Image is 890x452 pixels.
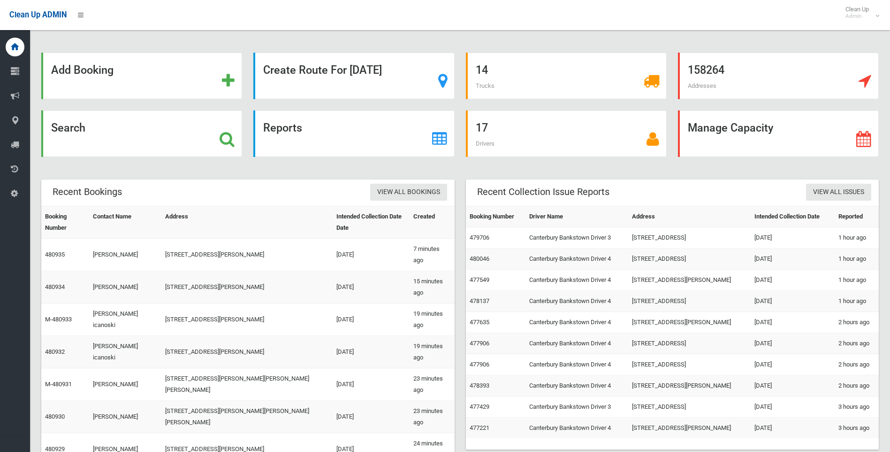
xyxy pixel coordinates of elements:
td: [DATE] [751,270,834,291]
a: 477906 [470,340,489,347]
a: 477549 [470,276,489,283]
header: Recent Collection Issue Reports [466,183,621,201]
small: Admin [845,13,869,20]
a: 477906 [470,361,489,368]
td: [STREET_ADDRESS][PERSON_NAME] [628,375,751,397]
strong: Add Booking [51,63,114,77]
td: 3 hours ago [835,397,879,418]
td: [PERSON_NAME] icanoski [89,304,161,336]
td: [STREET_ADDRESS][PERSON_NAME][PERSON_NAME][PERSON_NAME] [161,368,333,401]
td: 1 hour ago [835,291,879,312]
td: [STREET_ADDRESS][PERSON_NAME] [628,312,751,333]
td: [DATE] [751,397,834,418]
td: [STREET_ADDRESS][PERSON_NAME] [628,418,751,439]
strong: Create Route For [DATE] [263,63,382,77]
a: 17 Drivers [466,110,667,157]
td: 3 hours ago [835,418,879,439]
td: [DATE] [751,333,834,354]
td: [STREET_ADDRESS][PERSON_NAME][PERSON_NAME][PERSON_NAME] [161,401,333,433]
td: [STREET_ADDRESS] [628,249,751,270]
td: [STREET_ADDRESS] [628,397,751,418]
td: [PERSON_NAME] [89,368,161,401]
td: [DATE] [751,418,834,439]
td: 19 minutes ago [410,336,454,368]
td: [DATE] [751,291,834,312]
td: 15 minutes ago [410,271,454,304]
a: 479706 [470,234,489,241]
th: Created [410,206,454,239]
a: M-480931 [45,381,72,388]
td: Canterbury Bankstown Driver 4 [525,333,628,354]
td: [STREET_ADDRESS] [628,333,751,354]
td: [DATE] [333,401,410,433]
td: [STREET_ADDRESS][PERSON_NAME] [161,239,333,271]
a: 477221 [470,424,489,431]
td: [PERSON_NAME] [89,271,161,304]
a: 478393 [470,382,489,389]
td: [DATE] [751,312,834,333]
td: [DATE] [333,368,410,401]
td: Canterbury Bankstown Driver 4 [525,291,628,312]
td: Canterbury Bankstown Driver 3 [525,227,628,249]
a: 14 Trucks [466,53,667,99]
td: [DATE] [751,227,834,249]
a: View All Issues [806,184,871,201]
span: Clean Up ADMIN [9,10,67,19]
strong: 17 [476,121,488,134]
span: Drivers [476,140,494,147]
span: Clean Up [841,6,878,20]
td: [DATE] [751,354,834,375]
strong: Manage Capacity [688,121,773,134]
td: 23 minutes ago [410,368,454,401]
header: Recent Bookings [41,183,133,201]
td: 2 hours ago [835,312,879,333]
th: Address [161,206,333,239]
th: Intended Collection Date [751,206,834,227]
th: Reported [835,206,879,227]
th: Address [628,206,751,227]
td: 1 hour ago [835,270,879,291]
td: [DATE] [333,336,410,368]
td: [DATE] [751,375,834,397]
a: 480046 [470,255,489,262]
td: [STREET_ADDRESS] [628,354,751,375]
td: [DATE] [751,249,834,270]
a: 480930 [45,413,65,420]
th: Contact Name [89,206,161,239]
td: Canterbury Bankstown Driver 4 [525,249,628,270]
td: [PERSON_NAME] [89,239,161,271]
th: Booking Number [41,206,89,239]
td: [PERSON_NAME] icanoski [89,336,161,368]
td: [DATE] [333,304,410,336]
th: Booking Number [466,206,526,227]
td: 7 minutes ago [410,239,454,271]
a: M-480933 [45,316,72,323]
td: 2 hours ago [835,375,879,397]
td: Canterbury Bankstown Driver 4 [525,270,628,291]
td: 1 hour ago [835,249,879,270]
td: [STREET_ADDRESS][PERSON_NAME] [628,270,751,291]
td: [STREET_ADDRESS][PERSON_NAME] [161,271,333,304]
td: Canterbury Bankstown Driver 4 [525,418,628,439]
strong: 158264 [688,63,724,77]
a: 158264 Addresses [678,53,879,99]
a: Create Route For [DATE] [253,53,454,99]
td: [STREET_ADDRESS][PERSON_NAME] [161,336,333,368]
strong: Search [51,121,85,134]
td: Canterbury Bankstown Driver 4 [525,375,628,397]
a: Add Booking [41,53,242,99]
a: 480935 [45,251,65,258]
td: 19 minutes ago [410,304,454,336]
strong: 14 [476,63,488,77]
span: Trucks [476,82,494,89]
td: 1 hour ago [835,227,879,249]
td: 23 minutes ago [410,401,454,433]
td: [DATE] [333,239,410,271]
td: [STREET_ADDRESS] [628,291,751,312]
strong: Reports [263,121,302,134]
a: View All Bookings [370,184,447,201]
td: [STREET_ADDRESS][PERSON_NAME] [161,304,333,336]
a: 478137 [470,297,489,304]
a: 480934 [45,283,65,290]
td: 2 hours ago [835,333,879,354]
